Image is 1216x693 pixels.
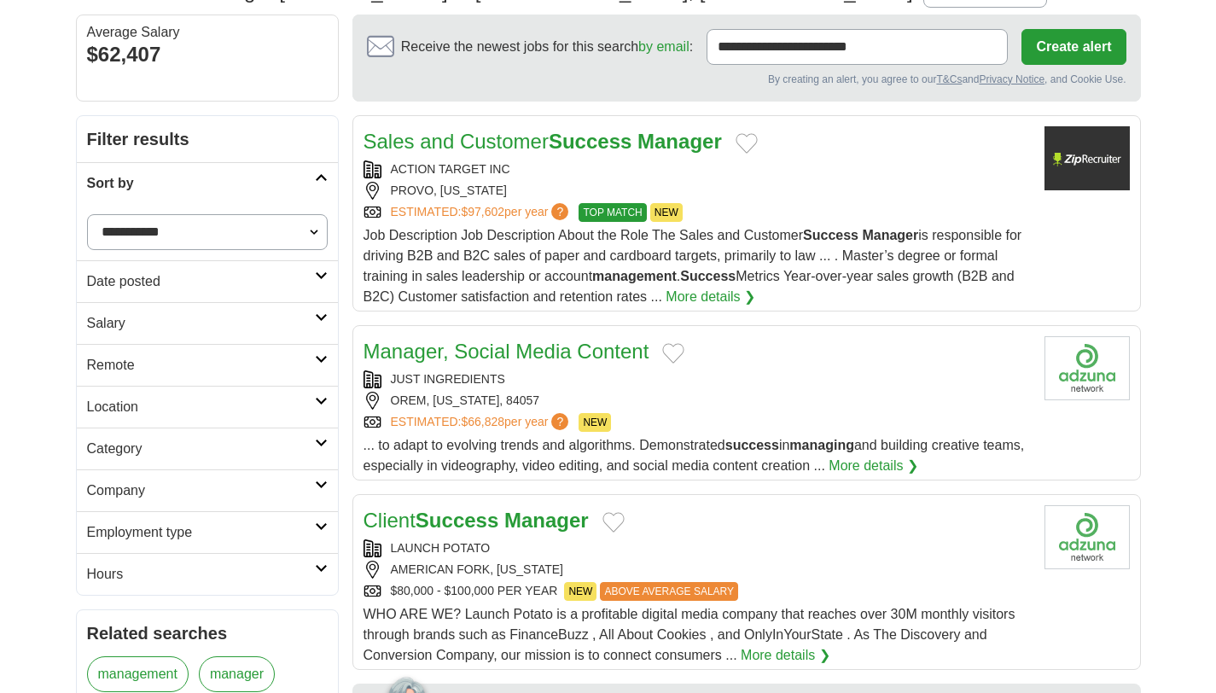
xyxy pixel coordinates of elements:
[77,302,338,344] a: Salary
[367,72,1126,87] div: By creating an alert, you agree to our and , and Cookie Use.
[803,228,858,242] strong: Success
[1021,29,1126,65] button: Create alert
[364,582,1031,601] div: $80,000 - $100,000 PER YEAR
[87,439,315,459] h2: Category
[364,160,1031,178] div: ACTION TARGET INC
[87,39,328,70] div: $62,407
[662,343,684,364] button: Add to favorite jobs
[579,413,611,432] span: NEW
[551,203,568,220] span: ?
[87,355,315,376] h2: Remote
[364,340,649,363] a: Manager, Social Media Content
[77,260,338,302] a: Date posted
[199,656,275,692] a: manager
[77,428,338,469] a: Category
[87,564,315,585] h2: Hours
[364,182,1031,200] div: PROVO, [US_STATE]
[504,509,589,532] strong: Manager
[87,26,328,39] div: Average Salary
[829,456,918,476] a: More details ❯
[87,480,315,501] h2: Company
[1044,336,1130,400] img: Company logo
[579,203,646,222] span: TOP MATCH
[77,469,338,511] a: Company
[391,203,573,222] a: ESTIMATED:$97,602per year?
[725,438,779,452] strong: success
[364,130,722,153] a: Sales and CustomerSuccess Manager
[87,397,315,417] h2: Location
[364,561,1031,579] div: AMERICAN FORK, [US_STATE]
[564,582,596,601] span: NEW
[549,130,631,153] strong: Success
[364,228,1022,304] span: Job Description Job Description About the Role The Sales and Customer is responsible for driving ...
[1044,505,1130,569] img: Company logo
[666,287,755,307] a: More details ❯
[87,271,315,292] h2: Date posted
[87,620,328,646] h2: Related searches
[401,37,693,57] span: Receive the newest jobs for this search :
[364,509,589,532] a: ClientSuccess Manager
[77,386,338,428] a: Location
[364,539,1031,557] div: LAUNCH POTATO
[77,116,338,162] h2: Filter results
[862,228,918,242] strong: Manager
[364,438,1025,473] span: ... to adapt to evolving trends and algorithms. Demonstrated in and building creative teams, espe...
[461,205,504,218] span: $97,602
[551,413,568,430] span: ?
[592,269,677,283] strong: management
[364,370,1031,388] div: JUST INGREDIENTS
[416,509,498,532] strong: Success
[1044,126,1130,190] img: Company logo
[600,582,738,601] span: ABOVE AVERAGE SALARY
[736,133,758,154] button: Add to favorite jobs
[77,553,338,595] a: Hours
[638,39,689,54] a: by email
[650,203,683,222] span: NEW
[680,269,736,283] strong: Success
[936,73,962,85] a: T&Cs
[77,162,338,204] a: Sort by
[461,415,504,428] span: $66,828
[87,313,315,334] h2: Salary
[979,73,1044,85] a: Privacy Notice
[391,413,573,432] a: ESTIMATED:$66,828per year?
[364,392,1031,410] div: OREM, [US_STATE], 84057
[77,511,338,553] a: Employment type
[602,512,625,533] button: Add to favorite jobs
[637,130,722,153] strong: Manager
[741,645,830,666] a: More details ❯
[789,438,854,452] strong: managing
[87,173,315,194] h2: Sort by
[364,607,1015,662] span: WHO ARE WE? Launch Potato is a profitable digital media company that reaches over 30M monthly vis...
[87,656,189,692] a: management
[77,344,338,386] a: Remote
[87,522,315,543] h2: Employment type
